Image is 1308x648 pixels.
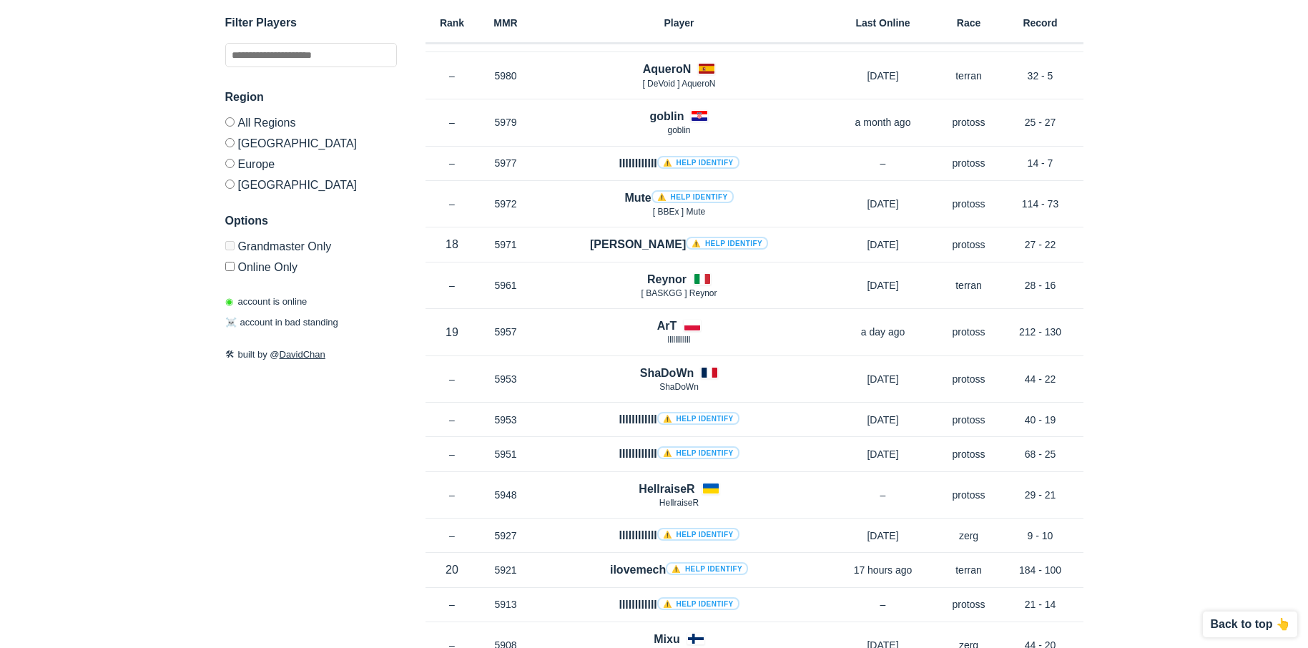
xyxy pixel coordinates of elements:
[940,447,998,461] p: protoss
[533,18,826,28] h6: Player
[940,197,998,211] p: protoss
[998,325,1083,339] p: 212 - 130
[654,631,679,647] h4: Mixu
[426,115,479,129] p: –
[826,488,940,502] p: –
[826,115,940,129] p: a month ago
[1210,619,1290,630] p: Back to top 👆
[479,197,533,211] p: 5972
[225,174,397,191] label: [GEOGRAPHIC_DATA]
[940,156,998,170] p: protoss
[826,156,940,170] p: –
[940,488,998,502] p: protoss
[642,79,715,89] span: [ DeVoid ] AqueroN
[998,488,1083,502] p: 29 - 21
[225,295,308,309] p: account is online
[686,237,768,250] a: ⚠️ Help identify
[998,563,1083,577] p: 184 - 100
[479,372,533,386] p: 5953
[826,18,940,28] h6: Last Online
[426,413,479,427] p: –
[225,117,397,132] label: All Regions
[657,528,739,541] a: ⚠️ Help identify
[225,318,237,328] span: ☠️
[657,446,739,459] a: ⚠️ Help identify
[479,563,533,577] p: 5921
[426,278,479,293] p: –
[426,18,479,28] h6: Rank
[225,180,235,189] input: [GEOGRAPHIC_DATA]
[940,115,998,129] p: protoss
[225,14,397,31] h3: Filter Players
[826,69,940,83] p: [DATE]
[619,527,739,544] h4: llllllllllll
[940,18,998,28] h6: Race
[659,498,699,508] span: HellraiseR
[225,296,233,307] span: ◉
[225,256,397,273] label: Only show accounts currently laddering
[225,117,235,127] input: All Regions
[653,207,705,217] span: [ BBEx ] Mute
[826,325,940,339] p: a day ago
[940,325,998,339] p: protoss
[426,488,479,502] p: –
[826,413,940,427] p: [DATE]
[826,563,940,577] p: 17 hours ago
[426,597,479,612] p: –
[426,156,479,170] p: –
[619,597,739,613] h4: llllllllllll
[998,156,1083,170] p: 14 - 7
[590,236,768,252] h4: [PERSON_NAME]
[998,529,1083,543] p: 9 - 10
[225,132,397,153] label: [GEOGRAPHIC_DATA]
[998,372,1083,386] p: 44 - 22
[826,237,940,252] p: [DATE]
[826,447,940,461] p: [DATE]
[479,18,533,28] h6: MMR
[657,156,739,169] a: ⚠️ Help identify
[651,190,734,203] a: ⚠️ Help identify
[479,597,533,612] p: 5913
[659,382,699,392] span: ShaDoWn
[940,529,998,543] p: zerg
[479,156,533,170] p: 5977
[426,372,479,386] p: –
[619,155,739,172] h4: IIIIIIIIIIII
[666,562,748,575] a: ⚠️ Help identify
[639,481,694,497] h4: HellraiseR
[426,197,479,211] p: –
[479,413,533,427] p: 5953
[225,153,397,174] label: Europe
[225,212,397,230] h3: Options
[479,488,533,502] p: 5948
[479,278,533,293] p: 5961
[643,61,692,77] h4: AqueroN
[998,278,1083,293] p: 28 - 16
[426,236,479,252] p: 18
[657,597,739,610] a: ⚠️ Help identify
[479,237,533,252] p: 5971
[826,197,940,211] p: [DATE]
[426,447,479,461] p: –
[940,597,998,612] p: protoss
[668,335,691,345] span: llllllllllll
[225,348,397,362] p: built by @
[647,271,687,288] h4: Reynor
[619,411,739,428] h4: IlIlIlIlIlIl
[940,69,998,83] p: terran
[998,69,1083,83] p: 32 - 5
[826,597,940,612] p: –
[940,413,998,427] p: protoss
[426,561,479,578] p: 20
[826,278,940,293] p: [DATE]
[998,237,1083,252] p: 27 - 22
[826,372,940,386] p: [DATE]
[225,316,338,330] p: account in bad standing
[998,115,1083,129] p: 25 - 27
[940,278,998,293] p: terran
[479,529,533,543] p: 5927
[998,197,1083,211] p: 114 - 73
[225,349,235,360] span: 🛠
[426,324,479,340] p: 19
[624,190,733,206] h4: Mute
